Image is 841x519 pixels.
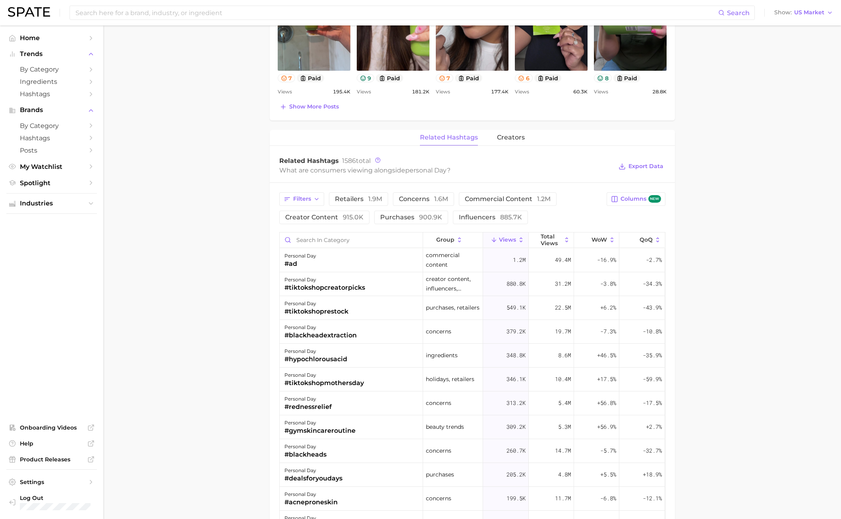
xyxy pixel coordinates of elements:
[426,446,451,455] span: concerns
[280,344,665,368] button: personal day#hypochlorousacidingredients348.8k8.6m+46.5%-35.9%
[597,255,616,265] span: -16.9%
[280,487,665,511] button: personal day#acneproneskinconcerns199.5k11.7m-6.8%-12.1%
[20,134,83,142] span: Hashtags
[640,236,653,243] span: QoQ
[20,78,83,85] span: Ingredients
[507,494,526,503] span: 199.5k
[507,374,526,384] span: 346.1k
[643,279,662,289] span: -34.3%
[597,374,616,384] span: +17.5%
[558,398,571,408] span: 5.4m
[6,476,97,488] a: Settings
[643,470,662,479] span: +18.9%
[297,74,324,82] button: paid
[555,279,571,289] span: 31.2m
[280,296,665,320] button: personal day#tiktokshoprestockpurchases, retailers549.1k22.5m+6.2%-43.9%
[426,250,480,269] span: commercial content
[284,442,327,451] div: personal day
[774,10,792,15] span: Show
[600,470,616,479] span: +5.5%
[497,134,525,141] span: creators
[507,327,526,336] span: 379.2k
[613,74,641,82] button: paid
[426,398,451,408] span: concerns
[426,351,458,360] span: ingredients
[380,214,442,221] span: purchases
[772,8,835,18] button: ShowUS Market
[284,299,348,308] div: personal day
[6,422,97,434] a: Onboarding Videos
[574,232,619,248] button: WoW
[555,327,571,336] span: 19.7m
[343,213,363,221] span: 915.0k
[293,196,311,202] span: Filters
[426,422,464,432] span: beauty trends
[507,446,526,455] span: 260.7k
[20,147,83,154] span: Posts
[284,354,347,364] div: #hypochlorousacid
[20,456,83,463] span: Product Releases
[284,259,316,269] div: #ad
[607,192,665,206] button: Columnsnew
[284,251,316,261] div: personal day
[284,347,347,356] div: personal day
[499,236,516,243] span: Views
[20,179,83,187] span: Spotlight
[600,446,616,455] span: -5.7%
[513,255,526,265] span: 1.2m
[284,466,342,475] div: personal day
[507,351,526,360] span: 348.8k
[436,74,454,82] button: 7
[555,255,571,265] span: 49.4m
[537,195,551,203] span: 1.2m
[333,87,350,97] span: 195.4k
[727,9,750,17] span: Search
[284,498,338,507] div: #acneproneskin
[284,394,332,404] div: personal day
[284,426,356,436] div: #gymskincareroutine
[20,107,83,114] span: Brands
[6,32,97,44] a: Home
[6,48,97,60] button: Trends
[500,213,522,221] span: 885.7k
[459,214,522,221] span: influencers
[405,167,447,174] span: personal day
[357,87,371,97] span: Views
[628,163,663,170] span: Export Data
[6,63,97,76] a: by Category
[646,422,662,432] span: +2.7%
[600,279,616,289] span: -3.8%
[280,439,665,463] button: personal day#blackheadsconcerns260.7k14.7m-5.7%-32.7%
[284,323,357,332] div: personal day
[621,195,661,203] span: Columns
[507,279,526,289] span: 880.8k
[279,165,613,176] div: What are consumers viewing alongside ?
[529,232,574,248] button: Total Views
[6,177,97,189] a: Spotlight
[284,283,365,292] div: #tiktokshopcreatorpicks
[6,198,97,209] button: Industries
[280,368,665,391] button: personal day#tiktokshopmothersdayholidays, retailers346.1k10.4m+17.5%-59.9%
[279,157,339,165] span: Related Hashtags
[555,303,571,312] span: 22.5m
[20,90,83,98] span: Hashtags
[597,351,616,360] span: +46.5%
[279,192,324,206] button: Filters
[558,470,571,479] span: 4.8m
[20,200,83,207] span: Industries
[426,470,454,479] span: purchases
[507,470,526,479] span: 205.2k
[20,34,83,42] span: Home
[426,374,474,384] span: holidays, retailers
[368,195,382,203] span: 1.9m
[594,87,608,97] span: Views
[6,144,97,157] a: Posts
[357,74,375,82] button: 9
[289,103,339,110] span: Show more posts
[507,303,526,312] span: 549.1k
[794,10,824,15] span: US Market
[6,88,97,100] a: Hashtags
[6,104,97,116] button: Brands
[284,418,356,428] div: personal day
[617,161,665,172] button: Export Data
